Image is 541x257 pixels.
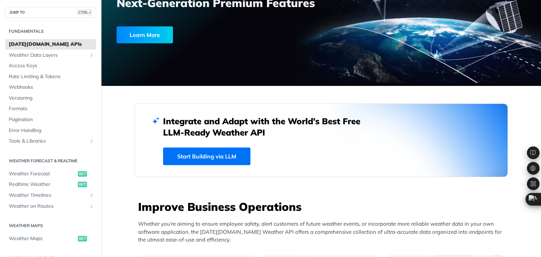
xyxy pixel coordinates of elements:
[9,84,94,91] span: Webhooks
[5,50,96,61] a: Weather Data LayersShow subpages for Weather Data Layers
[5,7,96,18] button: JUMP TOCTRL-/
[138,199,508,214] h3: Improve Business Operations
[9,41,94,48] span: [DATE][DOMAIN_NAME] APIs
[9,181,76,188] span: Realtime Weather
[9,235,76,242] span: Weather Maps
[5,125,96,136] a: Error Handling
[9,105,94,112] span: Formats
[78,171,87,177] span: get
[5,114,96,125] a: Pagination
[5,233,96,244] a: Weather Mapsget
[138,220,508,244] p: Whether you’re aiming to ensure employee safety, alert customers of future weather events, or inc...
[5,201,96,212] a: Weather on RoutesShow subpages for Weather on Routes
[78,182,87,187] span: get
[9,170,76,177] span: Weather Forecast
[89,52,94,58] button: Show subpages for Weather Data Layers
[9,73,94,80] span: Rate Limiting & Tokens
[5,82,96,93] a: Webhooks
[117,26,173,43] div: Learn More
[5,158,96,164] h2: Weather Forecast & realtime
[5,39,96,50] a: [DATE][DOMAIN_NAME] APIs
[9,116,94,123] span: Pagination
[9,138,87,145] span: Tools & Libraries
[5,61,96,71] a: Access Keys
[5,190,96,201] a: Weather TimelinesShow subpages for Weather Timelines
[5,169,96,179] a: Weather Forecastget
[89,203,94,209] button: Show subpages for Weather on Routes
[89,193,94,198] button: Show subpages for Weather Timelines
[5,104,96,114] a: Formats
[77,10,92,15] span: CTRL-/
[89,138,94,144] button: Show subpages for Tools & Libraries
[9,62,94,69] span: Access Keys
[5,179,96,190] a: Realtime Weatherget
[163,148,250,165] a: Start Building via LLM
[9,192,87,199] span: Weather Timelines
[5,93,96,104] a: Versioning
[9,95,94,102] span: Versioning
[117,26,286,43] a: Learn More
[9,127,94,134] span: Error Handling
[9,203,87,210] span: Weather on Routes
[5,28,96,35] h2: Fundamentals
[5,136,96,146] a: Tools & LibrariesShow subpages for Tools & Libraries
[163,115,371,138] h2: Integrate and Adapt with the World’s Best Free LLM-Ready Weather API
[5,222,96,229] h2: Weather Maps
[5,71,96,82] a: Rate Limiting & Tokens
[9,52,87,59] span: Weather Data Layers
[78,236,87,242] span: get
